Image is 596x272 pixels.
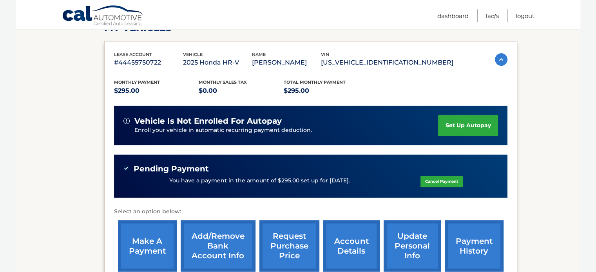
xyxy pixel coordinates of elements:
a: Dashboard [437,9,469,22]
p: Select an option below: [114,207,507,216]
p: 2025 Honda HR-V [183,57,252,68]
a: make a payment [118,220,177,272]
p: Enroll your vehicle in automatic recurring payment deduction. [134,126,438,135]
span: vehicle is not enrolled for autopay [134,116,282,126]
a: request purchase price [259,220,319,272]
p: You have a payment in the amount of $295.00 set up for [DATE]. [169,177,350,185]
a: payment history [445,220,504,272]
span: Monthly Payment [114,79,160,85]
p: #44455750722 [114,57,183,68]
a: account details [323,220,380,272]
a: FAQ's [485,9,499,22]
p: [US_VEHICLE_IDENTIFICATION_NUMBER] [321,57,453,68]
span: name [252,52,266,57]
span: Pending Payment [134,164,209,174]
p: $295.00 [114,85,199,96]
img: alert-white.svg [123,118,130,124]
a: set up autopay [438,115,498,136]
a: Logout [516,9,534,22]
span: vin [321,52,329,57]
p: [PERSON_NAME] [252,57,321,68]
a: Cancel Payment [420,176,463,187]
span: lease account [114,52,152,57]
p: $295.00 [284,85,369,96]
span: Total Monthly Payment [284,79,346,85]
a: Add/Remove bank account info [181,220,255,272]
img: accordion-active.svg [495,53,507,66]
img: check-green.svg [123,166,129,171]
a: update personal info [384,220,441,272]
span: Monthly sales Tax [199,79,247,85]
p: $0.00 [199,85,284,96]
span: vehicle [183,52,203,57]
a: Cal Automotive [62,5,144,28]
